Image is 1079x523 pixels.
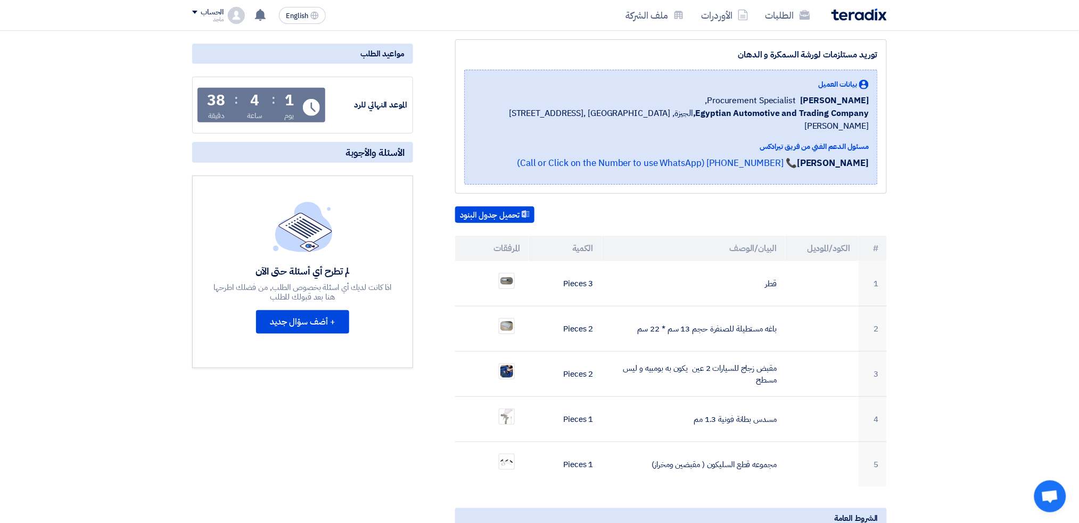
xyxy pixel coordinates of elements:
[208,110,225,121] div: دقيقة
[192,16,224,22] div: ماجد
[455,206,534,223] button: تحميل جدول البنود
[529,397,602,442] td: 1 Pieces
[464,48,878,61] div: توريد مستلزمات لورشة السمكرة و الدهان
[473,107,869,132] span: الجيزة, [GEOGRAPHIC_DATA] ,[STREET_ADDRESS][PERSON_NAME]
[285,93,294,108] div: 1
[499,320,514,332] img: __1757934835445.jpg
[693,3,757,28] a: الأوردرات
[529,352,602,397] td: 2 Pieces
[345,146,405,159] span: الأسئلة والأجوبة
[859,236,887,261] th: #
[212,283,393,302] div: اذا كانت لديك أي اسئلة بخصوص الطلب, من فضلك اطرحها هنا بعد قبولك للطلب
[286,12,308,20] span: English
[602,397,786,442] td: مسدس بطانة فونية 1.3 مم
[602,352,786,397] td: مقبض زجاج للسيارات 2 عين يكون به بومبيه و ليس مسطح
[602,261,786,306] td: قطر
[473,141,869,152] div: مسئول الدعم الفني من فريق تيرادكس
[499,456,514,468] img: ______1757934854270.jpg
[859,352,887,397] td: 3
[284,110,294,121] div: يوم
[192,44,413,64] div: مواعيد الطلب
[256,310,349,334] button: + أضف سؤال جديد
[228,7,245,24] img: profile_test.png
[705,94,796,107] span: Procurement Specialist,
[517,156,797,170] a: 📞 [PHONE_NUMBER] (Call or Click on the Number to use WhatsApp)
[499,405,514,429] img: _____1757934847256.png
[455,236,529,261] th: المرفقات
[859,306,887,352] td: 2
[247,110,262,121] div: ساعة
[529,306,602,352] td: 2 Pieces
[831,9,887,21] img: Teradix logo
[800,94,869,107] span: [PERSON_NAME]
[201,8,224,17] div: الحساب
[693,107,869,120] b: Egyptian Automotive and Trading Company,
[797,156,869,170] strong: [PERSON_NAME]
[273,202,333,252] img: empty_state_list.svg
[617,3,693,28] a: ملف الشركة
[859,442,887,487] td: 5
[234,90,238,109] div: :
[602,236,786,261] th: البيان/الوصف
[499,364,514,379] img: ____1757934840947.png
[529,236,602,261] th: الكمية
[757,3,819,28] a: الطلبات
[499,276,514,286] img: _1757934826372.png
[250,93,259,108] div: 4
[1034,480,1066,512] div: Open chat
[279,7,326,24] button: English
[212,265,393,277] div: لم تطرح أي أسئلة حتى الآن
[529,261,602,306] td: 3 Pieces
[859,261,887,306] td: 1
[208,93,226,108] div: 38
[602,306,786,352] td: باغه مستطيلة للصنفرة حجم 13 سم * 22 سم
[602,442,786,487] td: مجموعه قطع السليكون ( مقبضين ومخراز)
[529,442,602,487] td: 1 Pieces
[785,236,859,261] th: الكود/الموديل
[818,79,857,90] span: بيانات العميل
[327,99,407,111] div: الموعد النهائي للرد
[271,90,275,109] div: :
[859,397,887,442] td: 4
